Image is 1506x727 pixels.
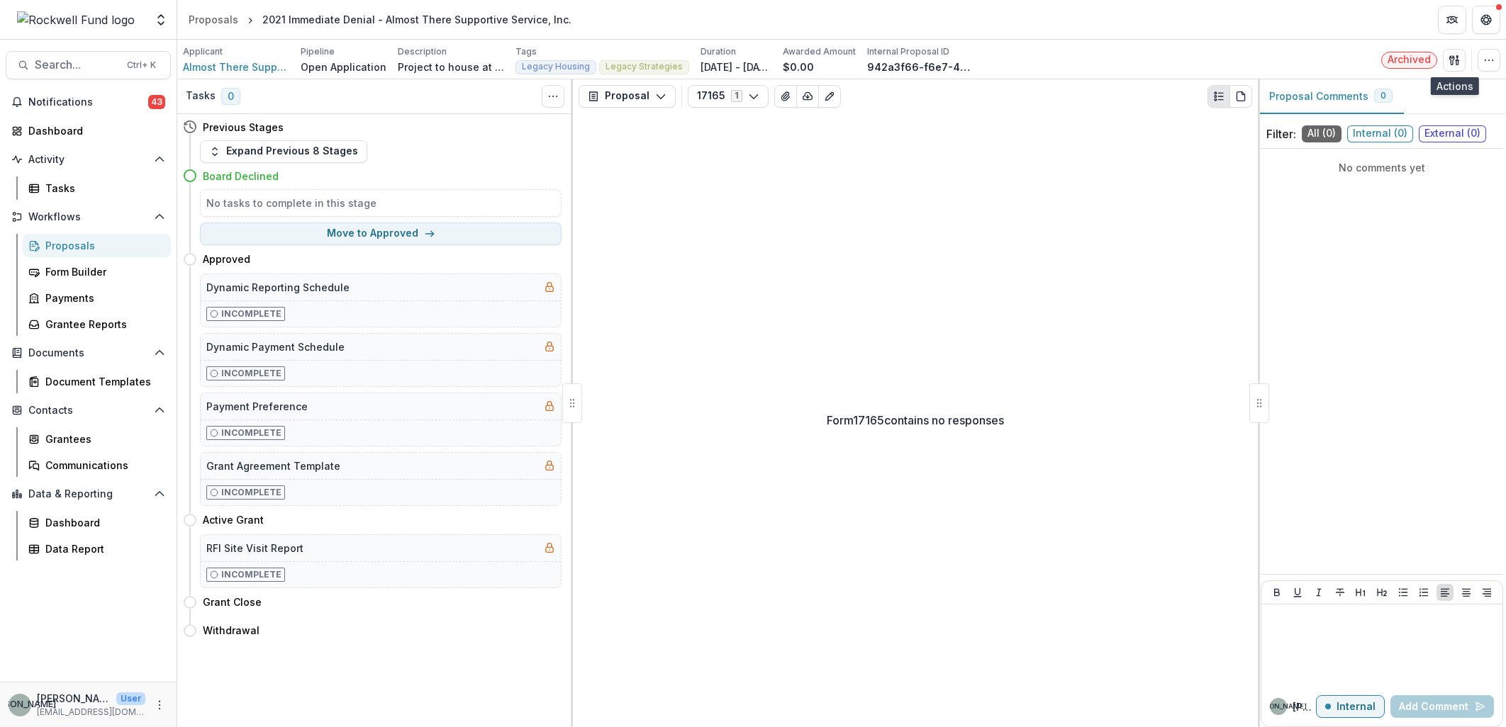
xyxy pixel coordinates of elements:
button: Move to Approved [200,222,562,245]
span: Notifications [28,96,148,108]
span: Legacy Housing [522,62,590,72]
h4: Withdrawal [203,623,260,638]
a: Communications [23,453,171,477]
button: Align Center [1458,584,1475,601]
div: Proposals [189,12,238,27]
button: Align Right [1478,584,1495,601]
p: [PERSON_NAME] [1293,699,1316,714]
span: All ( 0 ) [1302,125,1342,142]
div: Payments [45,291,160,305]
p: [DATE] - [DATE] [701,60,771,74]
button: Toggle View Cancelled Tasks [542,85,564,108]
a: Form Builder [23,260,171,283]
h4: Grant Close [203,594,262,609]
button: Plaintext view [1207,85,1230,108]
div: Grantees [45,432,160,446]
button: Heading 2 [1373,584,1390,601]
p: Incomplete [221,486,281,499]
span: 0 [1380,91,1386,101]
p: Applicant [183,45,223,58]
div: Dashboard [28,123,160,138]
h5: Grant Agreement Template [206,458,340,473]
span: Data & Reporting [28,488,148,500]
h4: Active Grant [203,512,264,527]
button: Partners [1438,6,1466,34]
p: No comments yet [1266,160,1497,175]
a: Tasks [23,176,171,200]
div: Communications [45,458,160,473]
p: Incomplete [221,367,281,380]
button: Internal [1316,695,1385,718]
p: Incomplete [221,568,281,581]
p: Internal Proposal ID [867,45,949,58]
div: Data Report [45,541,160,556]
span: Search... [35,58,118,72]
p: 942a3f66-f6e7-4acf-b3a2-b9faf58dc5fb [867,60,974,74]
button: Heading 1 [1352,584,1369,601]
a: Dashboard [23,511,171,534]
button: Proposal [579,85,676,108]
a: Proposals [183,9,244,30]
p: Description [398,45,447,58]
h5: RFI Site Visit Report [206,541,303,556]
p: [PERSON_NAME] [37,691,111,706]
button: Search... [6,51,171,79]
h5: Payment Preference [206,399,308,414]
a: Proposals [23,234,171,257]
span: Workflows [28,211,148,223]
nav: breadcrumb [183,9,577,30]
h4: Approved [203,252,250,266]
p: Filter: [1266,125,1296,142]
h5: Dynamic Reporting Schedule [206,280,350,295]
p: Incomplete [221,308,281,320]
button: Open Activity [6,148,171,171]
p: Duration [701,45,736,58]
button: Get Help [1472,6,1500,34]
div: Proposals [45,238,160,253]
p: Internal [1337,701,1376,713]
span: Archived [1388,54,1431,66]
span: 43 [148,95,165,109]
h5: No tasks to complete in this stage [206,196,555,210]
button: Italicize [1310,584,1327,601]
span: Internal ( 0 ) [1347,125,1413,142]
div: Form Builder [45,264,160,279]
span: 0 [221,88,240,105]
a: Dashboard [6,119,171,142]
h3: Tasks [186,90,216,102]
button: Edit as form [818,85,841,108]
a: Almost There Supportive Service, Inc. [183,60,289,74]
p: $0.00 [783,60,814,74]
h4: Board Declined [203,169,279,184]
button: 171651 [688,85,769,108]
span: Documents [28,347,148,359]
p: Pipeline [301,45,335,58]
p: Incomplete [221,427,281,439]
span: Contacts [28,405,148,417]
div: Ctrl + K [124,57,159,73]
button: Notifications43 [6,91,171,113]
button: Open Workflows [6,205,171,228]
p: Open Application [301,60,386,74]
button: Open Data & Reporting [6,483,171,505]
button: Expand Previous 8 Stages [200,140,367,163]
button: Open entity switcher [151,6,171,34]
button: Strike [1332,584,1349,601]
p: Form 17165 contains no responses [827,412,1004,429]
button: Bullet List [1395,584,1412,601]
div: Tasks [45,181,160,196]
a: Data Report [23,537,171,560]
img: Rockwell Fund logo [17,11,135,28]
p: Awarded Amount [783,45,856,58]
div: Judy A. Ahlgrim [1250,703,1307,710]
button: Add Comment [1390,695,1494,718]
button: More [151,697,168,714]
span: Activity [28,154,148,166]
a: Document Templates [23,370,171,393]
h4: Previous Stages [203,120,284,135]
h5: Dynamic Payment Schedule [206,339,345,354]
button: Ordered List [1415,584,1432,601]
div: 2021 Immediate Denial - Almost There Supportive Service, Inc. [262,12,571,27]
div: Dashboard [45,515,160,530]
